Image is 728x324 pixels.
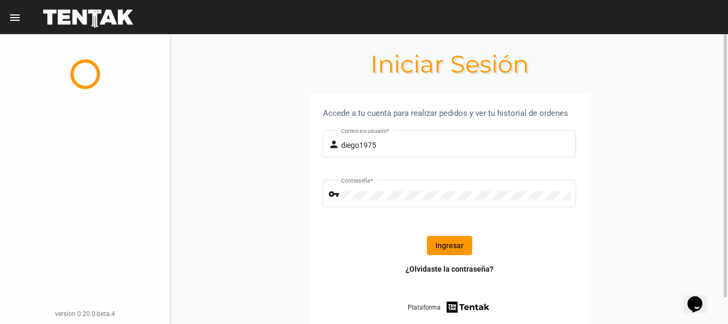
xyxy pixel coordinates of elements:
div: Accede a tu cuenta para realizar pedidos y ver tu historial de ordenes [323,107,576,120]
div: version 0.20.0-beta.4 [9,309,161,319]
mat-icon: menu [9,11,21,24]
button: Ingresar [427,236,472,255]
a: Plataforma [408,300,491,314]
mat-icon: vpn_key [328,188,341,201]
iframe: chat widget [683,281,717,313]
mat-icon: person [328,138,341,151]
img: tentak-firm.png [445,300,491,314]
h1: Iniciar Sesión [171,56,728,73]
span: Plataforma [408,302,441,313]
a: ¿Olvidaste la contraseña? [406,264,494,274]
